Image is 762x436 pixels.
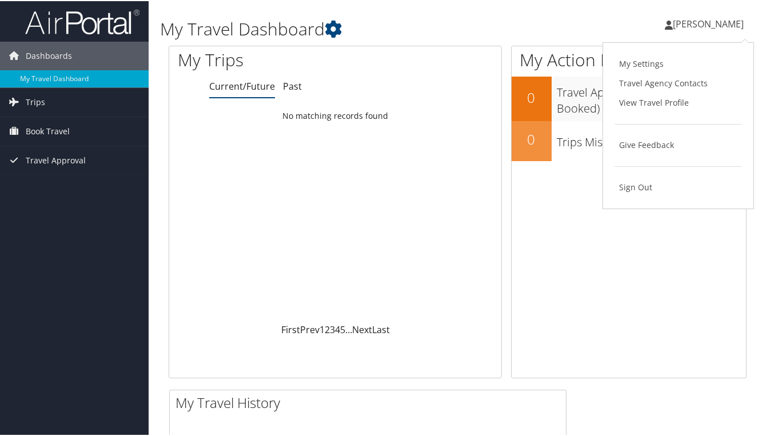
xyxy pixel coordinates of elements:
a: Prev [300,322,320,335]
a: Last [372,322,390,335]
h3: Travel Approvals Pending (Advisor Booked) [557,78,747,115]
img: airportal-logo.png [25,7,139,34]
a: First [281,322,300,335]
td: No matching records found [169,105,501,125]
a: Sign Out [615,177,742,196]
h1: My Action Items [512,47,747,71]
a: Past [283,79,302,91]
a: 0Travel Approvals Pending (Advisor Booked) [512,75,747,119]
a: 4 [335,322,340,335]
span: Travel Approval [26,145,86,174]
span: Trips [26,87,45,115]
h1: My Trips [178,47,354,71]
a: 1 [320,322,325,335]
a: 5 [340,322,345,335]
h2: 0 [512,129,552,148]
a: Current/Future [209,79,275,91]
a: [PERSON_NAME] [665,6,755,40]
a: Travel Agency Contacts [615,73,742,92]
a: My Settings [615,53,742,73]
span: … [345,322,352,335]
h2: My Travel History [175,392,566,411]
h3: Trips Missing Hotels [557,127,747,149]
span: Dashboards [26,41,72,69]
a: Next [352,322,372,335]
a: Give Feedback [615,134,742,154]
a: 3 [330,322,335,335]
h1: My Travel Dashboard [160,16,557,40]
span: [PERSON_NAME] [673,17,744,29]
span: Book Travel [26,116,70,145]
a: View Travel Profile [615,92,742,111]
h2: 0 [512,87,552,106]
a: 0Trips Missing Hotels [512,120,747,160]
a: 2 [325,322,330,335]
